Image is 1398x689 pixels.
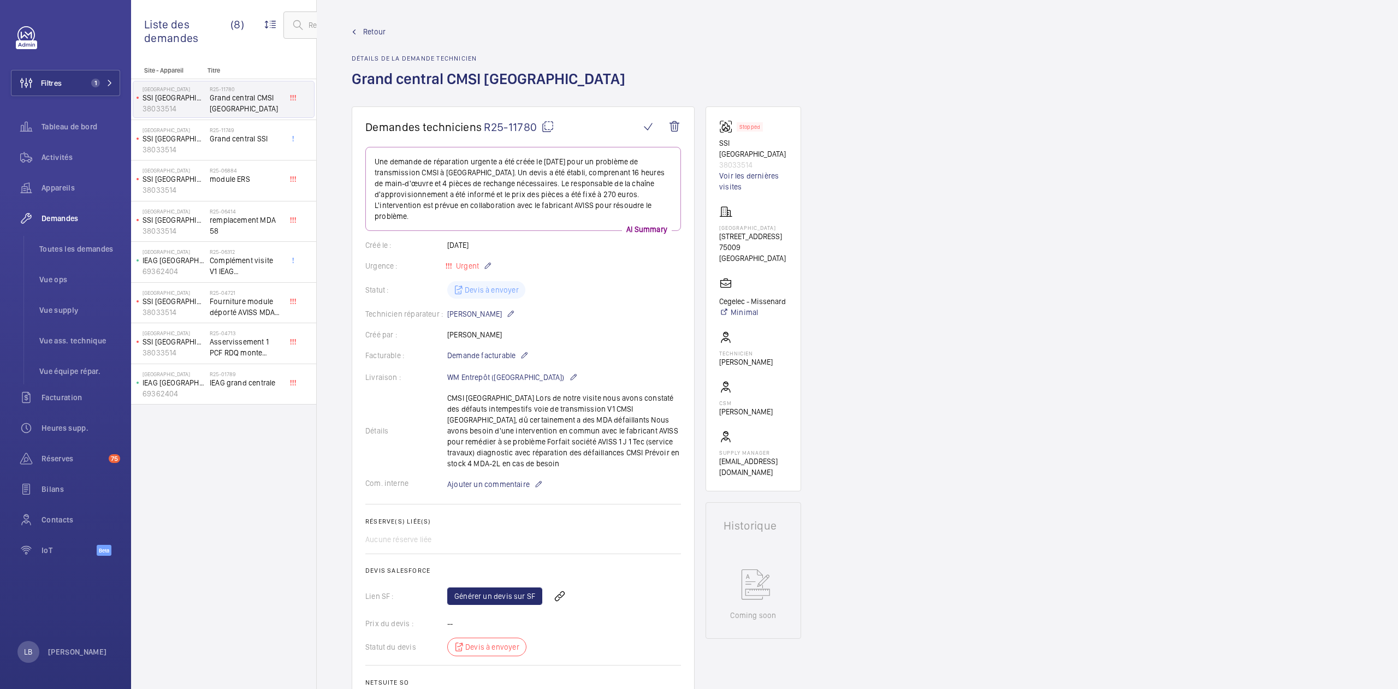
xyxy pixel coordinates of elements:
span: Demandes [42,213,120,224]
h2: R25-01789 [210,371,282,377]
span: remplacement MDA 58 [210,215,282,236]
p: [GEOGRAPHIC_DATA] [143,371,205,377]
p: 75009 [GEOGRAPHIC_DATA] [719,242,787,264]
span: Retour [363,26,386,37]
span: Vue ops [39,274,120,285]
h2: R25-11749 [210,127,282,133]
h2: R25-06414 [210,208,282,215]
p: SSI [GEOGRAPHIC_DATA] [143,174,205,185]
p: LB [24,646,32,657]
p: Site - Appareil [131,67,203,74]
span: Ajouter un commentaire [447,479,530,490]
span: Vue supply [39,305,120,316]
p: [PERSON_NAME] [719,406,773,417]
span: Filtres [41,78,62,88]
p: 38033514 [719,159,787,170]
h2: R25-06884 [210,167,282,174]
p: [GEOGRAPHIC_DATA] [143,248,205,255]
p: 38033514 [143,144,205,155]
p: Technicien [719,350,773,357]
p: 38033514 [143,103,205,114]
span: Urgent [454,262,479,270]
span: R25-11780 [484,120,554,134]
span: Vue équipe répar. [39,366,120,377]
span: Fourniture module déporté AVISS MDA-2L [210,296,282,318]
p: 38033514 [143,307,205,318]
p: Titre [208,67,280,74]
span: Tableau de bord [42,121,120,132]
span: Contacts [42,514,120,525]
p: [GEOGRAPHIC_DATA] [143,86,205,92]
h2: R25-11780 [210,86,282,92]
span: 75 [109,454,120,463]
p: [GEOGRAPHIC_DATA] [719,224,787,231]
p: [PERSON_NAME] [48,646,107,657]
p: 69362404 [143,388,205,399]
p: SSI [GEOGRAPHIC_DATA] [143,133,205,144]
h2: R25-04713 [210,330,282,336]
span: Demande facturable [447,350,516,361]
p: 38033514 [143,347,205,358]
h2: Détails de la demande technicien [352,55,632,62]
span: Heures supp. [42,423,120,433]
p: IEAG [GEOGRAPHIC_DATA] [143,377,205,388]
span: 1 [91,79,100,87]
span: Beta [97,545,111,556]
p: 38033514 [143,225,205,236]
p: [GEOGRAPHIC_DATA] [143,289,205,296]
h2: Devis Salesforce [365,567,681,574]
p: [GEOGRAPHIC_DATA] [143,167,205,174]
span: IEAG grand centrale [210,377,282,388]
span: Facturation [42,392,120,403]
p: [PERSON_NAME] [447,307,515,320]
span: Asservissement 1 PCF RDQ monte charge [GEOGRAPHIC_DATA] [210,336,282,358]
span: module ERS [210,174,282,185]
img: fire_alarm.svg [719,120,737,133]
p: 38033514 [143,185,205,195]
span: Bilans [42,484,120,495]
h2: Réserve(s) liée(s) [365,518,681,525]
p: SSI [GEOGRAPHIC_DATA] [719,138,787,159]
span: Toutes les demandes [39,243,120,254]
span: Vue ass. technique [39,335,120,346]
h2: R25-06312 [210,248,282,255]
p: SSI [GEOGRAPHIC_DATA] [143,336,205,347]
p: Stopped [739,125,760,129]
span: IoT [42,545,97,556]
p: AI Summary [622,224,672,235]
p: [PERSON_NAME] [719,357,773,367]
span: Complément visite V1 IEAG [GEOGRAPHIC_DATA] [210,255,282,277]
p: SSI [GEOGRAPHIC_DATA] [143,215,205,225]
h2: Netsuite SO [365,679,681,686]
p: CSM [719,400,773,406]
p: Une demande de réparation urgente a été créée le [DATE] pour un problème de transmission CMSI à [... [375,156,672,222]
a: Minimal [719,307,786,318]
h1: Historique [724,520,783,531]
p: SSI [GEOGRAPHIC_DATA] [143,296,205,307]
p: Cegelec - Missenard [719,296,786,307]
p: [STREET_ADDRESS] [719,231,787,242]
p: [EMAIL_ADDRESS][DOMAIN_NAME] [719,456,787,478]
p: 69362404 [143,266,205,277]
p: Coming soon [730,610,776,621]
p: IEAG [GEOGRAPHIC_DATA] [143,255,205,266]
p: WM Entrepôt ([GEOGRAPHIC_DATA]) [447,371,578,384]
h1: Grand central CMSI [GEOGRAPHIC_DATA] [352,69,632,106]
span: Appareils [42,182,120,193]
p: [GEOGRAPHIC_DATA] [143,208,205,215]
span: Réserves [42,453,104,464]
span: Liste des demandes [144,17,230,45]
button: Filtres1 [11,70,120,96]
span: Grand central CMSI [GEOGRAPHIC_DATA] [210,92,282,114]
p: Supply manager [719,449,787,456]
span: Activités [42,152,120,163]
span: Demandes techniciens [365,120,482,134]
span: Grand central SSI [210,133,282,144]
h2: R25-04721 [210,289,282,296]
p: [GEOGRAPHIC_DATA] [143,127,205,133]
p: SSI [GEOGRAPHIC_DATA] [143,92,205,103]
input: Recherche par numéro de demande ou devis [283,11,459,39]
a: Voir les dernières visites [719,170,787,192]
a: Générer un devis sur SF [447,587,542,605]
p: [GEOGRAPHIC_DATA] [143,330,205,336]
